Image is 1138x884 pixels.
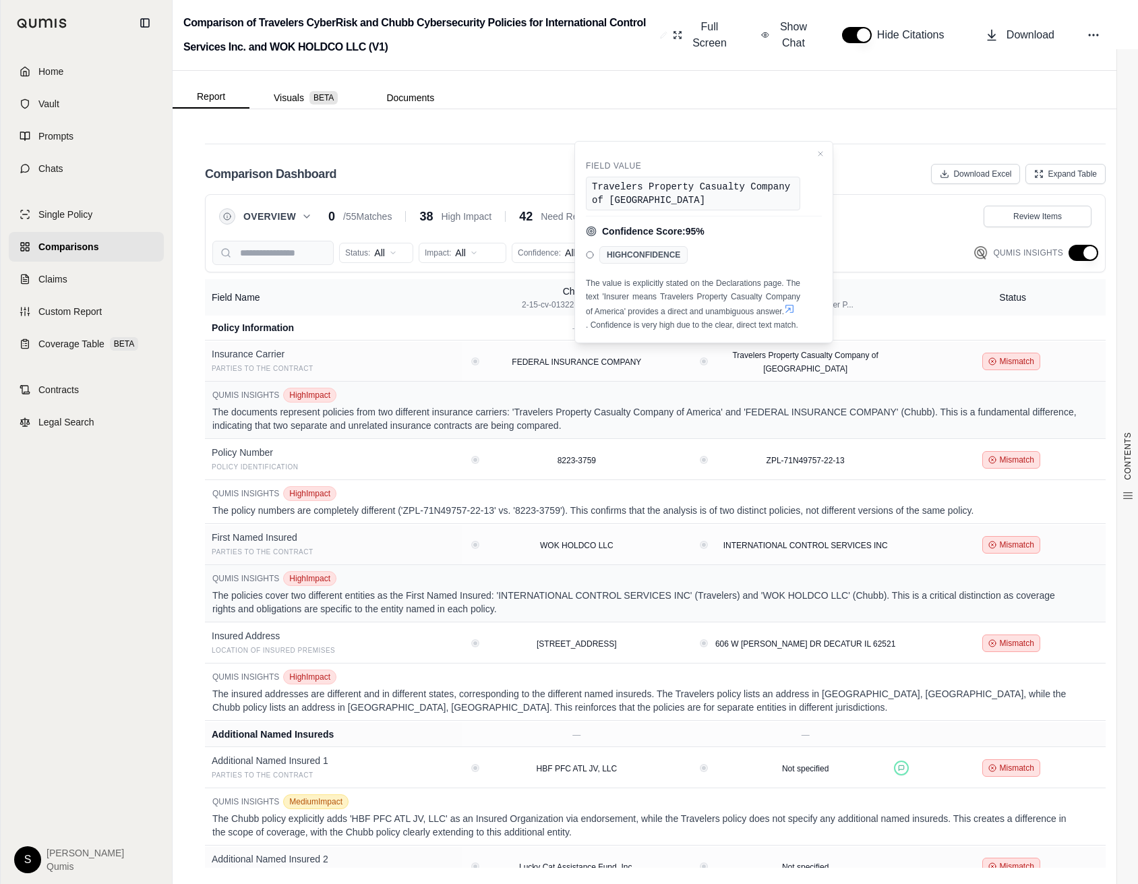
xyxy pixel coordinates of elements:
span: Mismatch [999,539,1034,550]
span: High Impact [441,210,491,223]
span: Mismatch [999,454,1034,465]
button: Confidence:All [512,243,596,263]
button: Collapse sidebar [134,12,156,34]
span: Overview [243,210,296,223]
span: 42 [519,207,533,226]
button: Visuals [249,87,362,109]
span: Confidence Score: 95 % [602,225,705,238]
th: Status [920,279,1106,316]
button: View confidence details [702,864,706,868]
span: Download [1007,27,1054,43]
span: BETA [110,337,138,351]
button: Marked as accurate/helpful [894,761,909,775]
span: Mismatch [999,763,1034,773]
span: All [565,246,576,260]
div: Additional Named Insured 1 [212,754,456,767]
div: Parties to the Contract [212,546,456,559]
span: Mismatch [999,861,1034,872]
span: Not specified [782,862,829,872]
div: Additional Named Insured 2 [212,852,456,866]
div: Additional Named Insureds [212,728,456,741]
span: Home [38,65,63,78]
span: All [455,246,466,260]
div: Parties to the Contract [212,769,456,782]
div: S [14,846,41,873]
span: Legal Search [38,415,94,429]
button: View confidence details [473,641,477,645]
a: Single Policy [9,200,164,229]
span: WOK HOLDCO LLC [540,541,613,550]
button: View confidence details [702,543,706,547]
div: Location of Insured Premises [212,644,456,657]
button: Impact:All [419,243,506,263]
span: Chats [38,162,63,175]
button: View confidence details [473,543,477,547]
p: The Chubb policy explicitly adds 'HBF PFC ATL JV, LLC' as an Insured Organization via endorsement... [212,812,1077,839]
button: Full Screen [667,13,734,57]
th: Field Name [205,279,462,316]
span: . Confidence is very high due to the clear, direct text match. [586,320,798,330]
a: Chats [9,154,164,183]
span: ZPL-71N49757-22-13 [767,456,845,465]
span: Claims [38,272,67,286]
span: [STREET_ADDRESS] [537,639,617,649]
div: Parties to the Contract [212,362,456,376]
p: The policy numbers are completely different ('ZPL-71N49757-22-13' vs. '8223-3759'). This confirms... [212,504,1077,517]
button: Overview [243,210,312,223]
button: View confidence details [473,458,477,462]
a: Coverage TableBETA [9,329,164,359]
div: Parties to the Contract [212,867,456,881]
div: Policy Number [212,446,456,459]
span: 8223-3759 [558,456,596,465]
button: Documents [362,87,458,109]
span: Comparisons [38,240,98,254]
span: Review Items [1013,211,1062,222]
span: High impact [283,670,336,684]
span: Travelers Property Casualty Company of [GEOGRAPHIC_DATA] [732,351,878,374]
span: Mismatch [999,356,1034,367]
span: 0 [328,207,335,226]
a: Contracts [9,375,164,405]
button: Expand Table [1025,164,1106,184]
span: — [572,730,580,740]
span: Prompts [38,129,73,143]
div: Policy Identification [212,461,456,474]
span: Lucky Cat Assistance Fund, Inc. [519,862,634,872]
button: Show Chat [756,13,815,57]
span: Confidence: [518,247,561,258]
span: / 55 Matches [343,210,392,223]
span: Full Screen [690,19,729,51]
div: Insurance Carrier [212,347,456,361]
span: Qumis Insights [993,247,1063,258]
button: View confidence details [702,641,706,645]
span: High impact [283,388,336,403]
span: Medium impact [283,794,349,809]
div: First Named Insured [212,531,456,544]
button: Close confidence details [814,147,827,160]
span: HIGH CONFIDENCE [599,246,688,264]
div: QUMIS INSIGHTS [212,670,1077,684]
span: Qumis [47,860,124,873]
span: CONTENTS [1122,432,1133,480]
div: QUMIS INSIGHTS [212,571,1077,586]
div: QUMIS INSIGHTS [212,388,1077,403]
p: The documents represent policies from two different insurance carriers: 'Travelers Property Casua... [212,405,1077,432]
p: The policies cover two different entities as the First Named Insured: 'INTERNATIONAL CONTROL SERV... [212,589,1077,616]
a: Home [9,57,164,86]
div: Travelers Property Casualty Company of [GEOGRAPHIC_DATA] [586,177,800,210]
a: Custom Report [9,297,164,326]
span: All [374,246,385,260]
span: [PERSON_NAME] [47,846,124,860]
span: High impact [283,486,336,501]
span: INTERNATIONAL CONTROL SERVICES INC [723,541,888,550]
span: Show Chat [777,19,810,51]
button: Report [173,86,249,109]
span: Not specified [782,764,829,773]
span: Coverage Table [38,337,104,351]
div: QUMIS INSIGHTS [212,794,1077,809]
span: BETA [309,91,338,105]
button: View confidence details [473,359,477,363]
span: Vault [38,97,59,111]
div: Chubb [522,285,632,298]
span: High impact [283,571,336,586]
